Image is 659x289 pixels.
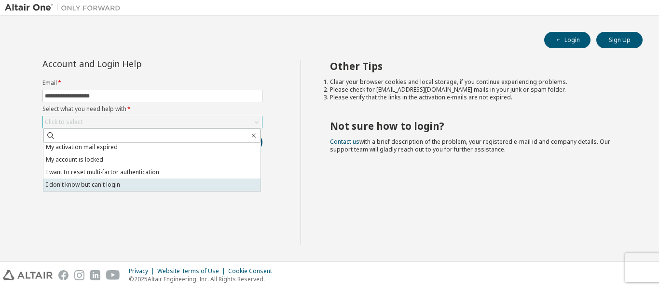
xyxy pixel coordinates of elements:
[42,105,262,113] label: Select what you need help with
[106,270,120,280] img: youtube.svg
[42,79,262,87] label: Email
[129,267,157,275] div: Privacy
[330,94,626,101] li: Please verify that the links in the activation e-mails are not expired.
[330,78,626,86] li: Clear your browser cookies and local storage, if you continue experiencing problems.
[58,270,69,280] img: facebook.svg
[74,270,84,280] img: instagram.svg
[330,86,626,94] li: Please check for [EMAIL_ADDRESS][DOMAIN_NAME] mails in your junk or spam folder.
[90,270,100,280] img: linkedin.svg
[5,3,125,13] img: Altair One
[3,270,53,280] img: altair_logo.svg
[45,118,82,126] div: Click to select
[129,275,278,283] p: © 2025 Altair Engineering, Inc. All Rights Reserved.
[330,138,610,153] span: with a brief description of the problem, your registered e-mail id and company details. Our suppo...
[330,120,626,132] h2: Not sure how to login?
[43,116,262,128] div: Click to select
[157,267,228,275] div: Website Terms of Use
[330,60,626,72] h2: Other Tips
[42,60,219,68] div: Account and Login Help
[228,267,278,275] div: Cookie Consent
[544,32,590,48] button: Login
[43,141,261,153] li: My activation mail expired
[596,32,643,48] button: Sign Up
[330,138,359,146] a: Contact us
